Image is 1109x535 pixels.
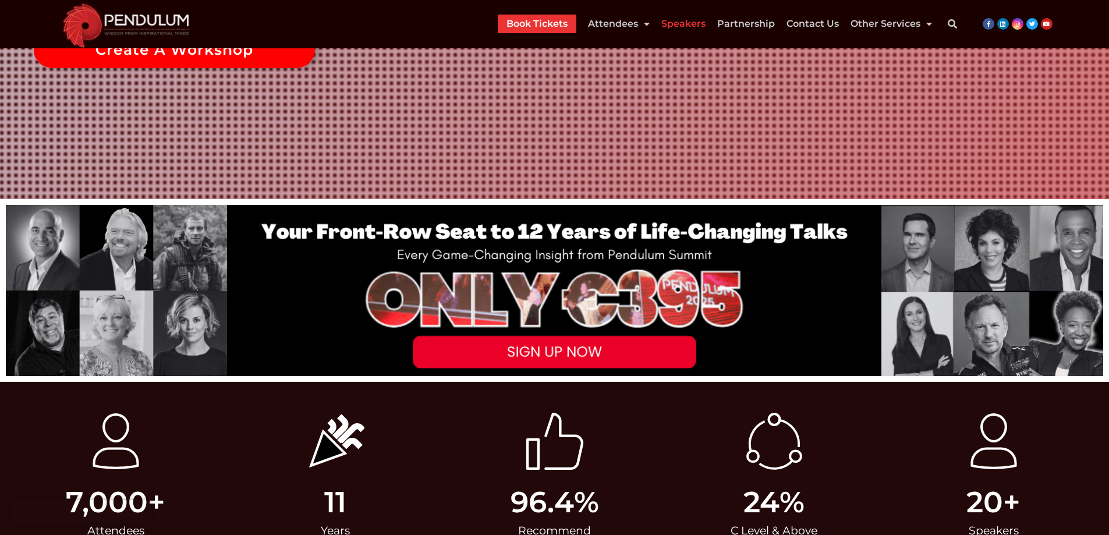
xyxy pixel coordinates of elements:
[966,488,1003,517] span: 20
[574,488,659,517] span: %
[588,15,650,33] a: Attendees
[941,12,964,36] div: Search
[717,15,775,33] a: Partnership
[1003,488,1097,517] span: +
[34,31,315,68] a: Create A Workshop
[851,15,932,33] a: Other Services
[12,500,151,523] iframe: Brevo live chat
[66,488,148,517] span: 7,000
[498,15,932,33] nav: Menu
[324,488,346,517] span: 11
[743,488,780,517] span: 24
[148,488,219,517] span: +
[511,488,574,517] span: 96.4
[780,488,878,517] span: %
[786,15,839,33] a: Contact Us
[661,15,706,33] a: Speakers
[506,15,568,33] a: Book Tickets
